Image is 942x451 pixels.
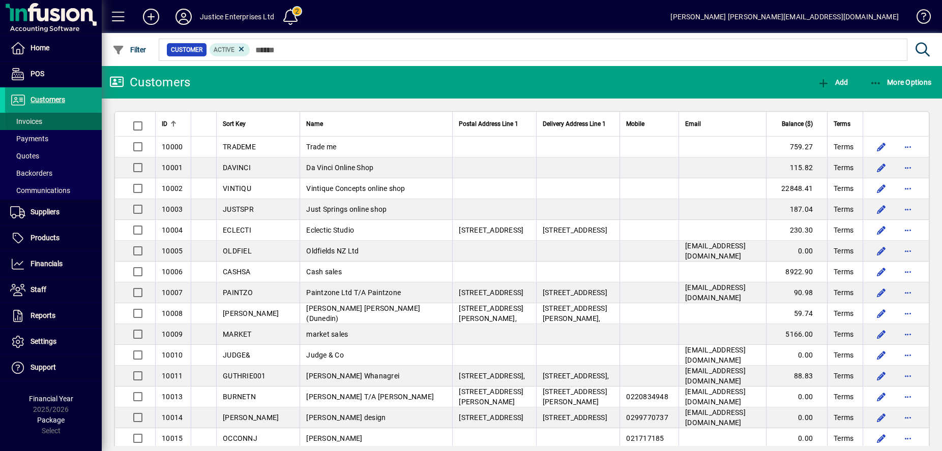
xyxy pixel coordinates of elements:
span: 10006 [162,268,183,276]
span: [STREET_ADDRESS] [459,288,523,297]
td: 0.00 [766,386,827,407]
button: Filter [110,41,149,59]
span: Terms [834,225,853,235]
span: Email [685,118,701,130]
span: Terms [834,163,853,173]
span: Vintique Concepts online shop [306,184,405,192]
span: Communications [10,186,70,195]
span: [PERSON_NAME] T/A [PERSON_NAME] [306,393,434,401]
button: Edit [873,284,890,301]
span: 0220834948 [626,393,668,401]
span: Terms [834,433,853,443]
button: More options [900,264,916,280]
span: ECLECTI [223,226,251,234]
span: Postal Address Line 1 [459,118,518,130]
span: Terms [834,412,853,423]
mat-chip: Activation Status: Active [210,43,250,56]
a: Support [5,355,102,380]
span: Terms [834,392,853,402]
span: 10014 [162,413,183,422]
a: Quotes [5,147,102,165]
span: [STREET_ADDRESS] [543,226,607,234]
button: More options [900,326,916,342]
span: 10003 [162,205,183,213]
a: Knowledge Base [909,2,929,35]
div: Customers [109,74,190,90]
td: 0.00 [766,345,827,366]
a: Reports [5,303,102,329]
td: 59.74 [766,303,827,324]
span: [STREET_ADDRESS] [543,288,607,297]
td: 8922.90 [766,262,827,282]
span: CASHSA [223,268,251,276]
span: 021717185 [626,434,664,442]
span: 10008 [162,309,183,317]
button: Edit [873,409,890,426]
span: Cash sales [306,268,342,276]
span: market sales [306,330,348,338]
span: Payments [10,135,48,143]
button: Add [135,8,167,26]
button: More options [900,305,916,321]
span: MARKET [223,330,252,338]
a: Payments [5,130,102,147]
span: Products [31,234,60,242]
span: Financials [31,260,63,268]
span: JUDGE& [223,351,251,359]
div: [PERSON_NAME] [PERSON_NAME][EMAIL_ADDRESS][DOMAIN_NAME] [670,9,899,25]
span: [STREET_ADDRESS], [543,372,609,380]
button: More options [900,180,916,197]
span: Just Springs online shop [306,205,387,213]
span: Invoices [10,117,42,125]
span: [EMAIL_ADDRESS][DOMAIN_NAME] [685,408,746,427]
td: 90.98 [766,282,827,303]
td: 88.83 [766,366,827,386]
span: Mobile [626,118,644,130]
span: Add [817,78,848,86]
span: [PERSON_NAME] [306,434,362,442]
span: Terms [834,287,853,298]
a: Settings [5,329,102,355]
span: TRADEME [223,143,256,151]
button: Edit [873,347,890,363]
span: Terms [834,204,853,214]
button: Profile [167,8,200,26]
span: Balance ($) [782,118,813,130]
span: Terms [834,329,853,339]
td: 5166.00 [766,324,827,345]
div: Name [306,118,446,130]
span: 10015 [162,434,183,442]
span: Support [31,363,56,371]
span: Trade me [306,143,336,151]
button: Edit [873,222,890,238]
span: [STREET_ADDRESS] [459,226,523,234]
span: 10000 [162,143,183,151]
span: Customer [171,45,202,55]
span: Staff [31,285,46,294]
button: More options [900,201,916,217]
span: Quotes [10,152,39,160]
td: 115.82 [766,157,827,178]
button: More Options [867,73,934,91]
td: 759.27 [766,137,827,157]
button: More options [900,159,916,176]
span: Name [306,118,323,130]
span: Financial Year [29,395,73,403]
span: [STREET_ADDRESS][PERSON_NAME], [543,304,607,323]
button: More options [900,139,916,155]
span: Package [37,416,65,424]
span: Active [214,46,234,53]
td: 187.04 [766,199,827,220]
span: Terms [834,350,853,360]
span: 10001 [162,164,183,172]
button: Edit [873,243,890,259]
button: Edit [873,430,890,446]
span: [PERSON_NAME] [223,413,279,422]
span: Sort Key [223,118,246,130]
span: DAVINCI [223,164,251,172]
span: 10005 [162,247,183,255]
span: Terms [834,118,850,130]
a: Communications [5,182,102,199]
span: [EMAIL_ADDRESS][DOMAIN_NAME] [685,367,746,385]
span: 10009 [162,330,183,338]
